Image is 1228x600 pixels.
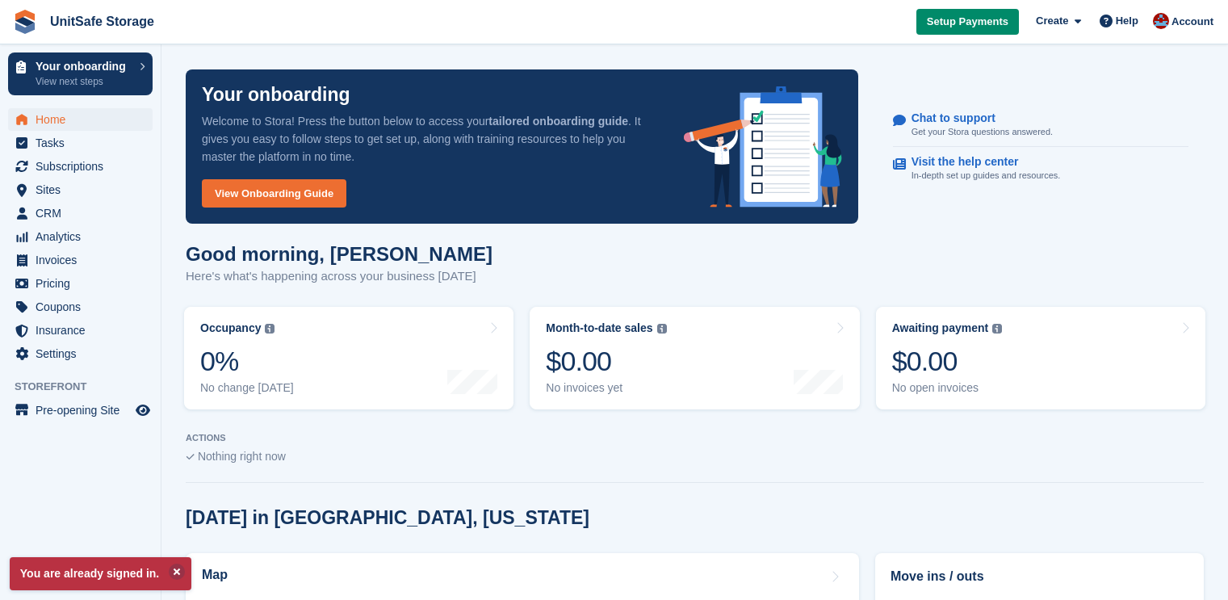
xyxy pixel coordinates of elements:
span: Tasks [36,132,132,154]
img: icon-info-grey-7440780725fd019a000dd9b08b2336e03edf1995a4989e88bcd33f0948082b44.svg [657,324,667,334]
img: stora-icon-8386f47178a22dfd0bd8f6a31ec36ba5ce8667c1dd55bd0f319d3a0aa187defe.svg [13,10,37,34]
img: icon-info-grey-7440780725fd019a000dd9b08b2336e03edf1995a4989e88bcd33f0948082b44.svg [992,324,1002,334]
p: Get your Stora questions answered. [912,125,1053,139]
span: Sites [36,178,132,201]
a: Chat to support Get your Stora questions answered. [893,103,1188,148]
a: menu [8,319,153,342]
div: 0% [200,345,294,378]
a: View Onboarding Guide [202,179,346,208]
span: Account [1171,14,1213,30]
strong: tailored onboarding guide [488,115,628,128]
p: Your onboarding [202,86,350,104]
div: Awaiting payment [892,321,989,335]
span: Pre-opening Site [36,399,132,422]
div: Occupancy [200,321,261,335]
div: No change [DATE] [200,381,294,395]
a: Awaiting payment $0.00 No open invoices [876,307,1205,409]
span: Nothing right now [198,450,286,463]
p: View next steps [36,74,132,89]
p: Here's what's happening across your business [DATE] [186,267,492,286]
span: Home [36,108,132,131]
span: Invoices [36,249,132,271]
a: UnitSafe Storage [44,8,161,35]
a: menu [8,178,153,201]
img: blank_slate_check_icon-ba018cac091ee9be17c0a81a6c232d5eb81de652e7a59be601be346b1b6ddf79.svg [186,454,195,460]
span: Analytics [36,225,132,248]
span: Pricing [36,272,132,295]
span: Subscriptions [36,155,132,178]
span: Setup Payments [927,14,1008,30]
a: Month-to-date sales $0.00 No invoices yet [530,307,859,409]
p: Your onboarding [36,61,132,72]
a: menu [8,342,153,365]
a: menu [8,272,153,295]
a: menu [8,249,153,271]
p: Welcome to Stora! Press the button below to access your . It gives you easy to follow steps to ge... [202,112,658,166]
p: Visit the help center [912,155,1048,169]
a: Visit the help center In-depth set up guides and resources. [893,147,1188,191]
div: No open invoices [892,381,1003,395]
span: Insurance [36,319,132,342]
div: No invoices yet [546,381,666,395]
img: icon-info-grey-7440780725fd019a000dd9b08b2336e03edf1995a4989e88bcd33f0948082b44.svg [265,324,275,334]
p: Chat to support [912,111,1040,125]
div: $0.00 [892,345,1003,378]
a: Setup Payments [916,9,1019,36]
p: You are already signed in. [10,557,191,590]
a: menu [8,399,153,422]
h2: Move ins / outs [891,567,1188,586]
span: Help [1116,13,1138,29]
span: Create [1036,13,1068,29]
a: Preview store [133,401,153,420]
h2: Map [202,568,228,582]
a: menu [8,296,153,318]
a: Your onboarding View next steps [8,52,153,95]
div: $0.00 [546,345,666,378]
span: Storefront [15,379,161,395]
a: menu [8,132,153,154]
h2: [DATE] in [GEOGRAPHIC_DATA], [US_STATE] [186,507,589,529]
span: Settings [36,342,132,365]
a: Occupancy 0% No change [DATE] [184,307,513,409]
span: Coupons [36,296,132,318]
a: menu [8,108,153,131]
p: In-depth set up guides and resources. [912,169,1061,183]
a: menu [8,155,153,178]
img: Danielle Galang [1153,13,1169,29]
span: CRM [36,202,132,224]
a: menu [8,225,153,248]
img: onboarding-info-6c161a55d2c0e0a8cae90662b2fe09162a5109e8cc188191df67fb4f79e88e88.svg [684,86,842,208]
a: menu [8,202,153,224]
div: Month-to-date sales [546,321,652,335]
h1: Good morning, [PERSON_NAME] [186,243,492,265]
p: ACTIONS [186,433,1204,443]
